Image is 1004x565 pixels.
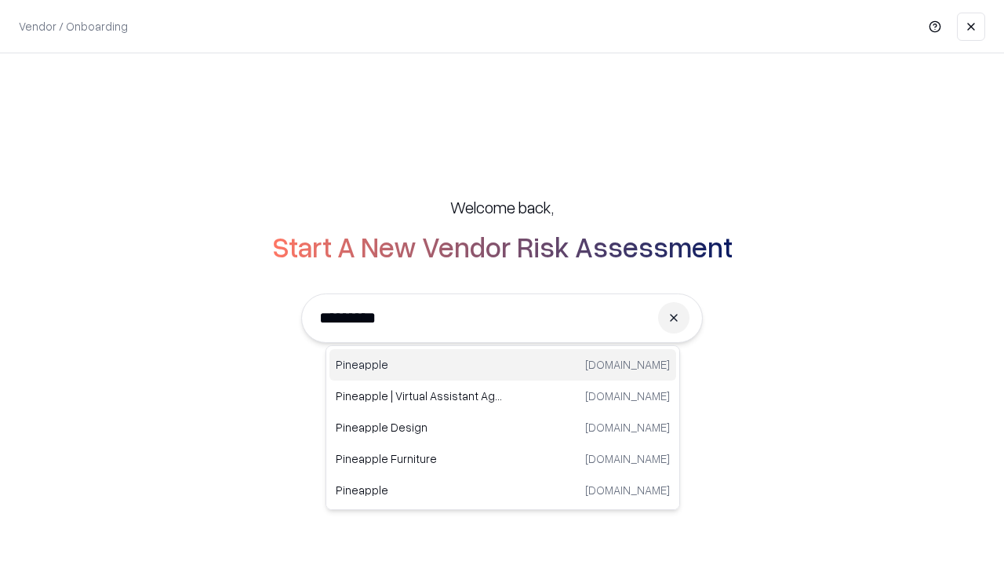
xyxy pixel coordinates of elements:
p: [DOMAIN_NAME] [585,388,670,404]
p: Pineapple [336,482,503,498]
h2: Start A New Vendor Risk Assessment [272,231,733,262]
div: Suggestions [326,345,680,510]
p: Pineapple [336,356,503,373]
p: Pineapple Design [336,419,503,436]
p: [DOMAIN_NAME] [585,482,670,498]
h5: Welcome back, [450,196,554,218]
p: Pineapple Furniture [336,450,503,467]
p: [DOMAIN_NAME] [585,419,670,436]
p: [DOMAIN_NAME] [585,356,670,373]
p: Vendor / Onboarding [19,18,128,35]
p: Pineapple | Virtual Assistant Agency [336,388,503,404]
p: [DOMAIN_NAME] [585,450,670,467]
